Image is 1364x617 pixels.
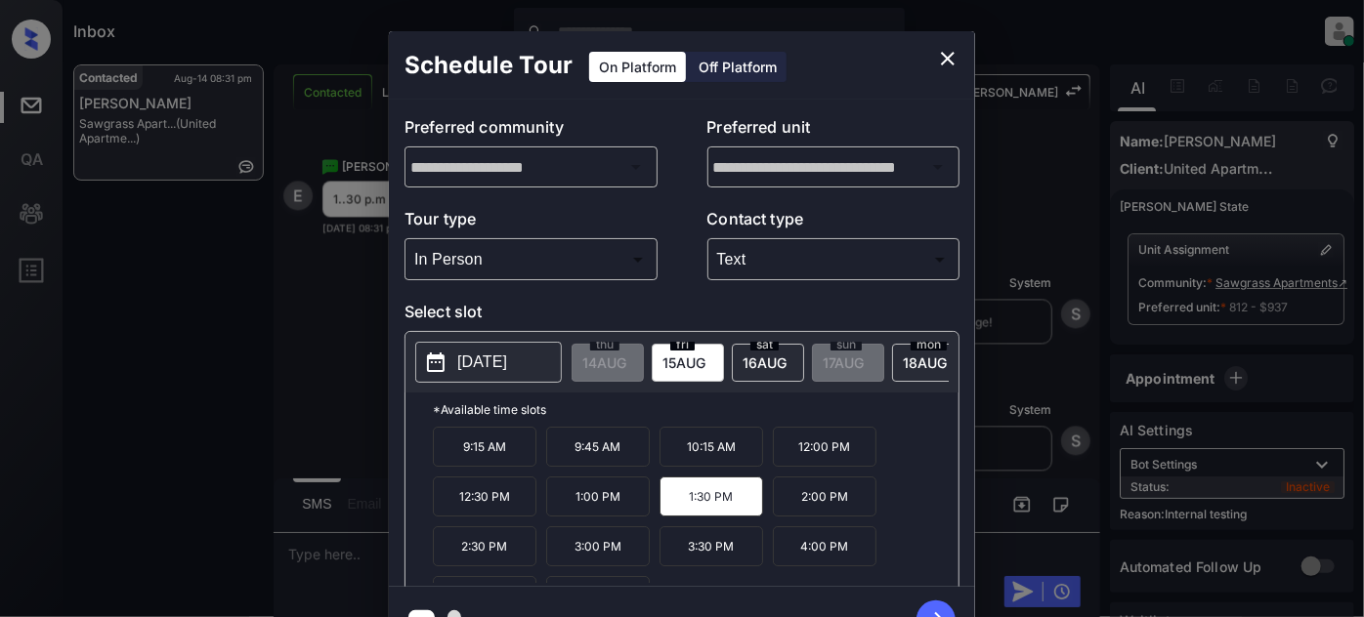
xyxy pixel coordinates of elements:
[405,300,959,331] p: Select slot
[911,339,947,350] span: mon
[405,207,658,238] p: Tour type
[892,344,964,382] div: date-select
[712,243,956,275] div: Text
[660,427,763,467] p: 10:15 AM
[928,39,967,78] button: close
[409,243,653,275] div: In Person
[707,207,960,238] p: Contact type
[415,342,562,383] button: [DATE]
[670,339,695,350] span: fri
[689,52,787,82] div: Off Platform
[457,350,507,374] p: [DATE]
[405,115,658,146] p: Preferred community
[433,476,536,516] p: 12:30 PM
[707,115,960,146] p: Preferred unit
[389,31,588,100] h2: Schedule Tour
[546,576,650,616] p: 5:00 PM
[433,526,536,566] p: 2:30 PM
[433,576,536,616] p: 4:30 PM
[773,427,876,467] p: 12:00 PM
[662,354,705,371] span: 15 AUG
[589,52,686,82] div: On Platform
[660,526,763,566] p: 3:30 PM
[773,476,876,516] p: 2:00 PM
[652,344,724,382] div: date-select
[546,476,650,516] p: 1:00 PM
[903,354,947,371] span: 18 AUG
[743,354,787,371] span: 16 AUG
[732,344,804,382] div: date-select
[750,339,779,350] span: sat
[433,392,959,427] p: *Available time slots
[546,427,650,467] p: 9:45 AM
[773,526,876,566] p: 4:00 PM
[546,526,650,566] p: 3:00 PM
[433,427,536,467] p: 9:15 AM
[660,476,763,516] p: 1:30 PM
